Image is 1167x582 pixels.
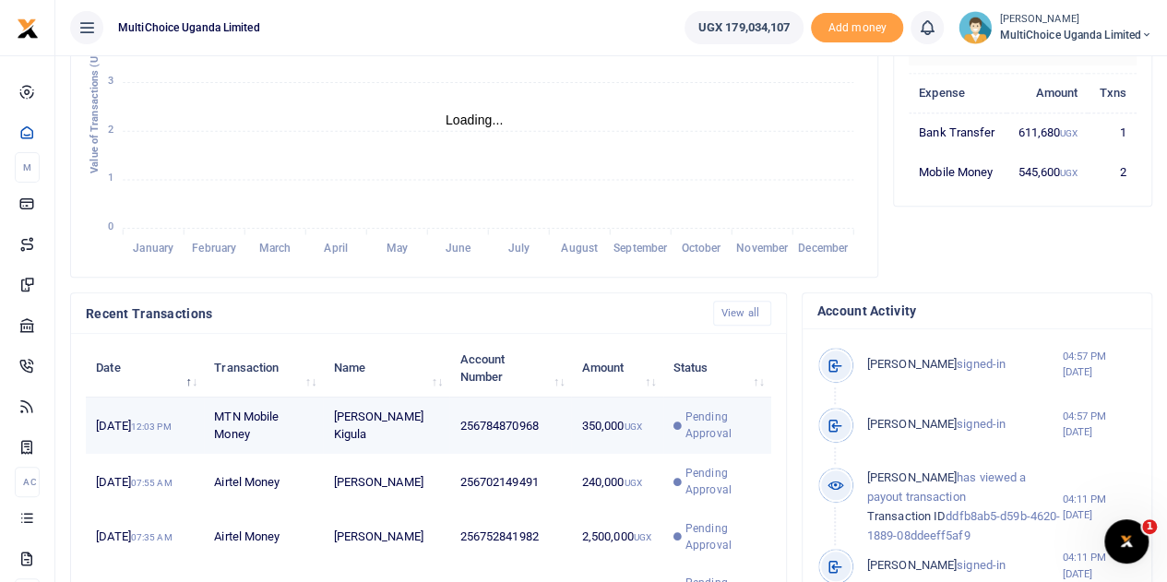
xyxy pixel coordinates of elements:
[999,12,1152,28] small: [PERSON_NAME]
[86,509,204,564] td: [DATE]
[323,455,449,509] td: [PERSON_NAME]
[571,398,662,455] td: 350,000
[133,242,173,255] tspan: January
[1060,128,1078,138] small: UGX
[131,478,173,488] small: 07:55 AM
[867,469,1063,545] p: has viewed a payout transaction ddfb8ab5-d59b-4620-1889-08ddeeff5af9
[204,339,323,397] th: Transaction: activate to sort column ascending
[999,27,1152,43] span: MultiChoice Uganda Limited
[685,11,804,44] a: UGX 179,034,107
[685,465,761,498] span: Pending Approval
[192,242,236,255] tspan: February
[1006,152,1089,191] td: 545,600
[798,242,849,255] tspan: December
[111,19,268,36] span: MultiChoice Uganda Limited
[507,242,529,255] tspan: July
[86,398,204,455] td: [DATE]
[677,11,812,44] li: Wallet ballance
[204,455,323,509] td: Airtel Money
[685,520,761,553] span: Pending Approval
[445,242,470,255] tspan: June
[449,509,571,564] td: 256752841982
[1088,73,1137,113] th: Txns
[811,19,903,33] a: Add money
[624,478,641,488] small: UGX
[108,75,113,87] tspan: 3
[386,242,407,255] tspan: May
[131,422,172,432] small: 12:03 PM
[571,339,662,397] th: Amount: activate to sort column ascending
[89,36,101,173] text: Value of Transactions (UGX )
[571,455,662,509] td: 240,000
[817,301,1137,321] h4: Account Activity
[1062,409,1137,440] small: 04:57 PM [DATE]
[259,242,292,255] tspan: March
[634,532,651,542] small: UGX
[713,301,771,326] a: View all
[108,172,113,184] tspan: 1
[323,398,449,455] td: [PERSON_NAME] Kigula
[446,113,504,127] text: Loading...
[959,11,1152,44] a: profile-user [PERSON_NAME] MultiChoice Uganda Limited
[682,242,722,255] tspan: October
[204,509,323,564] td: Airtel Money
[1006,73,1089,113] th: Amount
[323,509,449,564] td: [PERSON_NAME]
[1088,113,1137,152] td: 1
[1088,152,1137,191] td: 2
[736,242,789,255] tspan: November
[1062,349,1137,380] small: 04:57 PM [DATE]
[17,18,39,40] img: logo-small
[86,339,204,397] th: Date: activate to sort column descending
[867,357,957,371] span: [PERSON_NAME]
[449,398,571,455] td: 256784870968
[867,556,1063,576] p: signed-in
[698,18,791,37] span: UGX 179,034,107
[131,532,173,542] small: 07:35 AM
[909,152,1006,191] td: Mobile Money
[1006,113,1089,152] td: 611,680
[86,455,204,509] td: [DATE]
[959,11,992,44] img: profile-user
[1104,519,1149,564] iframe: Intercom live chat
[324,242,348,255] tspan: April
[867,417,957,431] span: [PERSON_NAME]
[867,558,957,572] span: [PERSON_NAME]
[663,339,771,397] th: Status: activate to sort column ascending
[571,509,662,564] td: 2,500,000
[86,303,698,324] h4: Recent Transactions
[15,152,40,183] li: M
[867,355,1063,374] p: signed-in
[15,467,40,497] li: Ac
[867,470,957,484] span: [PERSON_NAME]
[204,398,323,455] td: MTN Mobile Money
[108,220,113,232] tspan: 0
[449,455,571,509] td: 256702149491
[1062,550,1137,581] small: 04:11 PM [DATE]
[909,113,1006,152] td: Bank Transfer
[17,20,39,34] a: logo-small logo-large logo-large
[108,124,113,136] tspan: 2
[811,13,903,43] span: Add money
[1060,168,1078,178] small: UGX
[1142,519,1157,534] span: 1
[867,415,1063,434] p: signed-in
[909,73,1006,113] th: Expense
[1062,492,1137,523] small: 04:11 PM [DATE]
[323,339,449,397] th: Name: activate to sort column ascending
[685,409,761,442] span: Pending Approval
[867,509,946,523] span: Transaction ID
[561,242,598,255] tspan: August
[449,339,571,397] th: Account Number: activate to sort column ascending
[811,13,903,43] li: Toup your wallet
[613,242,668,255] tspan: September
[624,422,641,432] small: UGX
